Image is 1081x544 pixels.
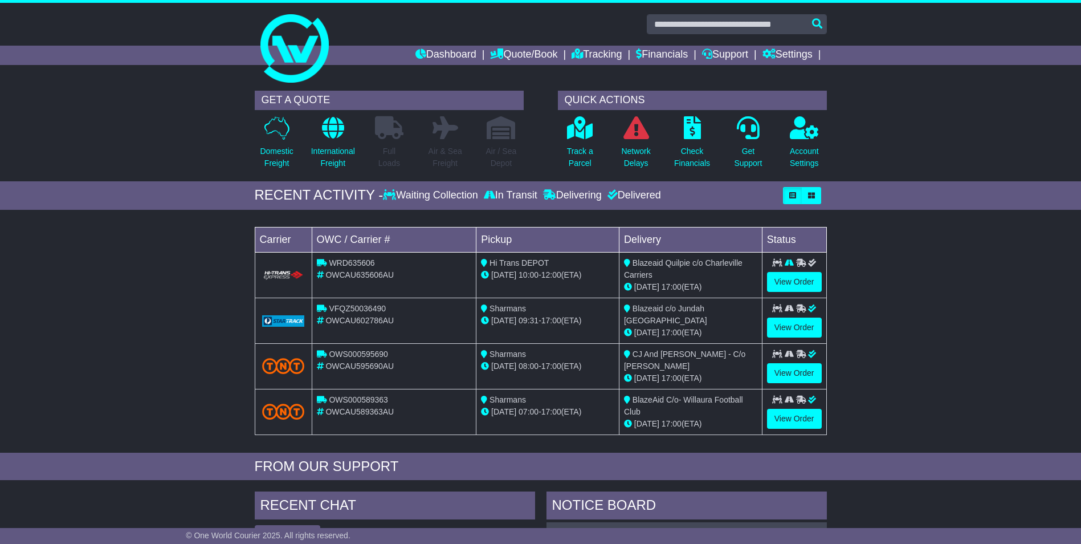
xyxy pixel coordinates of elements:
[481,315,614,327] div: - (ETA)
[624,418,757,430] div: (ETA)
[489,258,549,267] span: Hi Trans DEPOT
[490,46,557,65] a: Quote/Book
[636,46,688,65] a: Financials
[624,327,757,339] div: (ETA)
[624,395,743,416] span: BlazeAid C/o- Willaura Football Club
[262,270,305,281] img: HiTrans.png
[674,145,710,169] p: Check Financials
[767,272,822,292] a: View Order
[541,270,561,279] span: 12:00
[325,316,394,325] span: OWCAU602786AU
[662,282,682,291] span: 17:00
[186,531,350,540] span: © One World Courier 2025. All rights reserved.
[489,350,526,359] span: Sharmans
[767,409,822,429] a: View Order
[605,189,661,202] div: Delivered
[255,187,384,204] div: RECENT ACTIVITY -
[329,350,388,359] span: OWS000595690
[262,315,305,327] img: GetCarrierServiceLogo
[567,145,593,169] p: Track a Parcel
[255,227,312,252] td: Carrier
[260,145,293,169] p: Domestic Freight
[662,374,682,383] span: 17:00
[767,363,822,383] a: View Order
[540,189,605,202] div: Delivering
[634,374,659,383] span: [DATE]
[789,116,819,176] a: AccountSettings
[262,404,305,419] img: TNT_Domestic.png
[734,145,762,169] p: Get Support
[325,270,394,279] span: OWCAU635606AU
[572,46,622,65] a: Tracking
[325,362,394,371] span: OWCAU595690AU
[634,419,659,428] span: [DATE]
[486,145,517,169] p: Air / Sea Depot
[259,116,293,176] a: DomesticFreight
[312,227,476,252] td: OWC / Carrier #
[383,189,480,202] div: Waiting Collection
[491,407,516,416] span: [DATE]
[255,492,535,522] div: RECENT CHAT
[541,362,561,371] span: 17:00
[624,372,757,384] div: (ETA)
[733,116,762,176] a: GetSupport
[329,304,386,313] span: VFQZ50036490
[519,316,539,325] span: 09:31
[429,145,462,169] p: Air & Sea Freight
[491,270,516,279] span: [DATE]
[546,492,827,522] div: NOTICE BOARD
[541,407,561,416] span: 17:00
[624,258,743,279] span: Blazeaid Quilpie c/o Charleville Carriers
[329,258,374,267] span: WRD635606
[329,395,388,404] span: OWS000589363
[621,145,650,169] p: Network Delays
[311,116,356,176] a: InternationalFreight
[519,270,539,279] span: 10:00
[674,116,711,176] a: CheckFinancials
[262,358,305,374] img: TNT_Domestic.png
[634,328,659,337] span: [DATE]
[619,227,762,252] td: Delivery
[481,189,540,202] div: In Transit
[481,406,614,418] div: - (ETA)
[491,316,516,325] span: [DATE]
[255,91,524,110] div: GET A QUOTE
[634,282,659,291] span: [DATE]
[662,328,682,337] span: 17:00
[762,227,826,252] td: Status
[621,116,651,176] a: NetworkDelays
[624,304,707,325] span: Blazeaid c/o Jundah [GEOGRAPHIC_DATA]
[491,362,516,371] span: [DATE]
[558,91,827,110] div: QUICK ACTIONS
[767,318,822,338] a: View Order
[662,419,682,428] span: 17:00
[624,350,745,371] span: CJ And [PERSON_NAME] - C/o [PERSON_NAME]
[566,116,594,176] a: Track aParcel
[415,46,476,65] a: Dashboard
[541,316,561,325] span: 17:00
[489,395,526,404] span: Sharmans
[624,281,757,293] div: (ETA)
[481,269,614,281] div: - (ETA)
[476,227,619,252] td: Pickup
[762,46,813,65] a: Settings
[519,362,539,371] span: 08:00
[481,360,614,372] div: - (ETA)
[311,145,355,169] p: International Freight
[375,145,403,169] p: Full Loads
[325,407,394,416] span: OWCAU589363AU
[519,407,539,416] span: 07:00
[255,458,827,475] div: FROM OUR SUPPORT
[489,304,526,313] span: Sharmans
[790,145,819,169] p: Account Settings
[702,46,748,65] a: Support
